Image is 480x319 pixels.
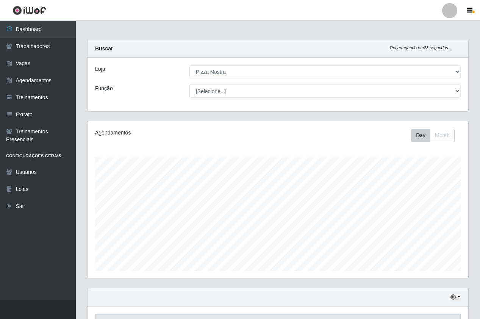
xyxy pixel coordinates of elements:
[430,129,455,142] button: Month
[411,129,430,142] button: Day
[95,84,113,92] label: Função
[95,45,113,52] strong: Buscar
[411,129,461,142] div: Toolbar with button groups
[95,65,105,73] label: Loja
[13,6,46,15] img: CoreUI Logo
[95,129,241,137] div: Agendamentos
[390,45,452,50] i: Recarregando em 23 segundos...
[411,129,455,142] div: First group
